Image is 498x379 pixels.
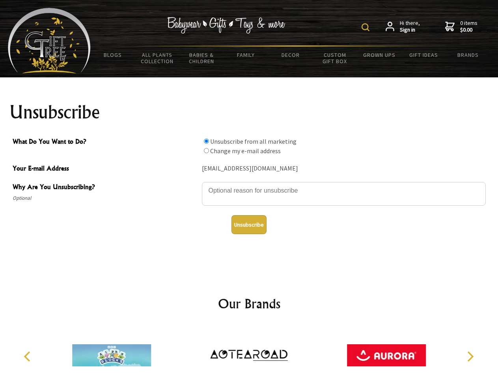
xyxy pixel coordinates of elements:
span: Why Are You Unsubscribing? [13,182,198,193]
span: 0 items [460,19,477,34]
h1: Unsubscribe [9,103,489,122]
button: Unsubscribe [231,215,267,234]
a: BLOGS [91,47,135,63]
h2: Our Brands [16,294,483,313]
span: Hi there, [400,20,420,34]
input: What Do You Want to Do? [204,139,209,144]
span: Your E-mail Address [13,163,198,175]
span: What Do You Want to Do? [13,137,198,148]
textarea: Why Are You Unsubscribing? [202,182,486,206]
strong: $0.00 [460,26,477,34]
span: Optional [13,193,198,203]
button: Next [461,348,479,365]
label: Unsubscribe from all marketing [210,137,297,145]
button: Previous [20,348,37,365]
img: Babywear - Gifts - Toys & more [167,17,285,34]
a: All Plants Collection [135,47,180,69]
a: Decor [268,47,313,63]
img: Babyware - Gifts - Toys and more... [8,8,91,73]
a: Hi there,Sign in [386,20,420,34]
a: Gift Ideas [401,47,446,63]
input: What Do You Want to Do? [204,148,209,153]
strong: Sign in [400,26,420,34]
a: Babies & Children [179,47,224,69]
a: Family [224,47,269,63]
label: Change my e-mail address [210,147,281,155]
a: Brands [446,47,491,63]
div: [EMAIL_ADDRESS][DOMAIN_NAME] [202,163,486,175]
a: Grown Ups [357,47,401,63]
img: product search [362,23,369,31]
a: Custom Gift Box [313,47,357,69]
a: 0 items$0.00 [445,20,477,34]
